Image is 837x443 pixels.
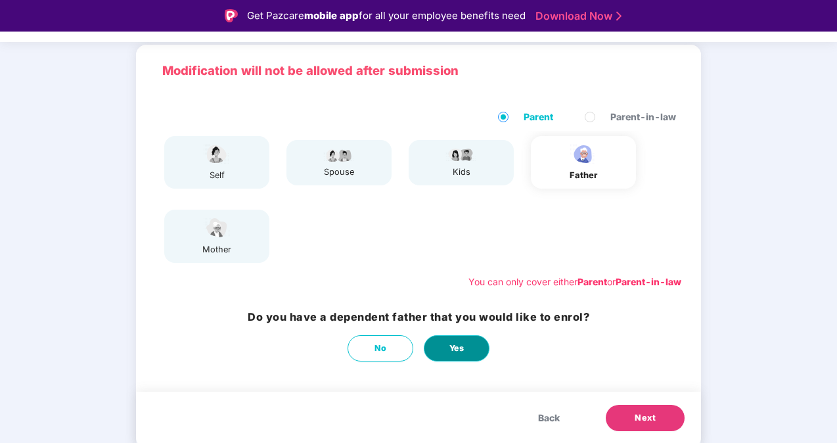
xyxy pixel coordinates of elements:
[605,110,681,124] span: Parent-in-law
[348,335,413,361] button: No
[635,411,656,425] span: Next
[449,342,464,355] span: Yes
[200,143,233,166] img: svg+xml;base64,PHN2ZyBpZD0iU3BvdXNlX2ljb24iIHhtbG5zPSJodHRwOi8vd3d3LnczLm9yZy8yMDAwL3N2ZyIgd2lkdG...
[200,169,233,182] div: self
[162,61,675,80] p: Modification will not be allowed after submission
[247,8,526,24] div: Get Pazcare for all your employee benefits need
[606,405,685,431] button: Next
[567,169,600,182] div: father
[323,147,355,162] img: svg+xml;base64,PHN2ZyB4bWxucz0iaHR0cDovL3d3dy53My5vcmcvMjAwMC9zdmciIHdpZHRoPSI5Ny44OTciIGhlaWdodD...
[616,9,622,23] img: Stroke
[424,335,489,361] button: Yes
[535,9,618,23] a: Download Now
[567,143,600,166] img: svg+xml;base64,PHN2ZyBpZD0iRmF0aGVyX2ljb24iIHhtbG5zPSJodHRwOi8vd3d3LnczLm9yZy8yMDAwL3N2ZyIgeG1sbn...
[577,276,607,287] b: Parent
[200,243,233,256] div: mother
[374,342,387,355] span: No
[225,9,238,22] img: Logo
[304,9,359,22] strong: mobile app
[518,110,558,124] span: Parent
[248,309,589,325] h3: Do you have a dependent father that you would like to enrol?
[445,166,478,179] div: kids
[525,405,573,431] button: Back
[323,166,355,179] div: spouse
[616,276,681,287] b: Parent-in-law
[445,147,478,162] img: svg+xml;base64,PHN2ZyB4bWxucz0iaHR0cDovL3d3dy53My5vcmcvMjAwMC9zdmciIHdpZHRoPSI3OS4wMzciIGhlaWdodD...
[538,411,560,425] span: Back
[468,275,681,289] div: You can only cover either or
[200,216,233,239] img: svg+xml;base64,PHN2ZyB4bWxucz0iaHR0cDovL3d3dy53My5vcmcvMjAwMC9zdmciIHdpZHRoPSI1NCIgaGVpZ2h0PSIzOC...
